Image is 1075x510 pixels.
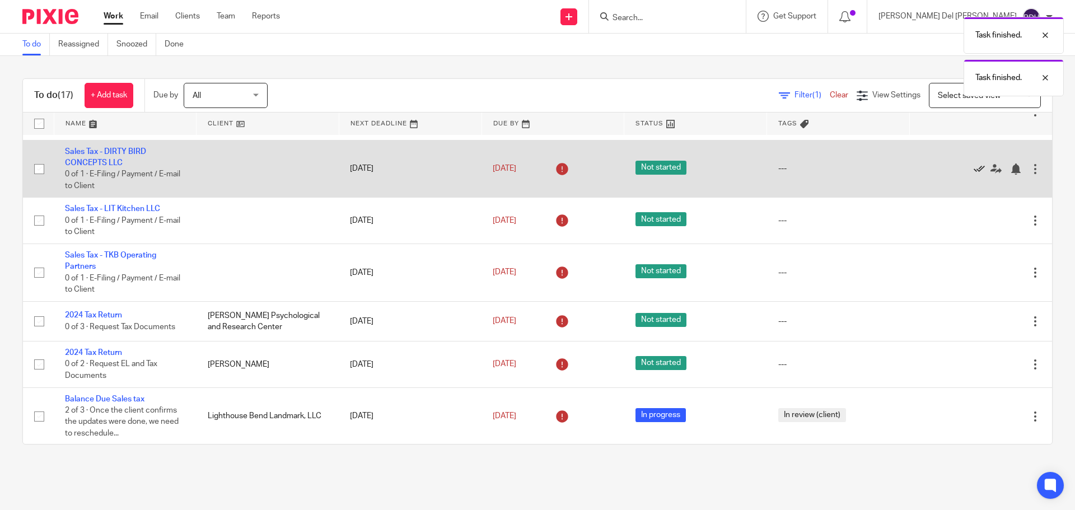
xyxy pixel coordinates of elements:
span: In progress [635,408,686,422]
span: All [193,92,201,100]
a: 2024 Tax Return [65,311,122,319]
span: Not started [635,212,686,226]
span: 0 of 3 · Request Tax Documents [65,323,175,331]
span: (17) [58,91,73,100]
p: Due by [153,90,178,101]
span: 0 of 1 · E-Filing / Payment / E-mail to Client [65,171,180,190]
span: [DATE] [493,165,516,172]
span: [DATE] [493,217,516,224]
a: 2024 Tax Return [65,349,122,357]
a: Reassigned [58,34,108,55]
td: [DATE] [339,244,482,301]
span: 0 of 1 · E-Filing / Payment / E-mail to Client [65,217,180,236]
a: To do [22,34,50,55]
a: Clients [175,11,200,22]
a: + Add task [85,83,133,108]
img: svg%3E [1022,8,1040,26]
td: [DATE] [339,198,482,244]
p: Task finished. [975,72,1022,83]
div: --- [778,267,899,278]
div: --- [778,359,899,370]
div: --- [778,163,899,174]
a: Work [104,11,123,22]
span: In review (client) [778,408,846,422]
a: Sales Tax - DIRTY BIRD CONCEPTS LLC [65,148,146,167]
a: Balance Due Sales tax [65,395,144,403]
a: Sales Tax - LIT Kitchen LLC [65,205,160,213]
td: Lighthouse Bend Landmark, LLC [197,387,339,445]
span: Not started [635,356,686,370]
span: Not started [635,313,686,327]
a: Mark as done [974,163,990,174]
span: 2 of 3 · Once the client confirms the updates were done, we need to reschedule... [65,406,179,437]
a: Team [217,11,235,22]
td: [PERSON_NAME] [197,341,339,387]
a: Email [140,11,158,22]
span: [DATE] [493,361,516,368]
span: [DATE] [493,412,516,420]
span: 0 of 2 · Request EL and Tax Documents [65,361,157,380]
img: Pixie [22,9,78,24]
span: Select saved view [938,92,1001,100]
td: [PERSON_NAME] Psychological and Research Center [197,301,339,341]
a: Sales Tax - TKB Operating Partners [65,251,156,270]
span: [DATE] [493,317,516,325]
a: Snoozed [116,34,156,55]
span: Not started [635,264,686,278]
div: --- [778,215,899,226]
span: Tags [778,120,797,127]
td: [DATE] [339,387,482,445]
p: Task finished. [975,30,1022,41]
span: 0 of 1 · E-Filing / Payment / E-mail to Client [65,274,180,294]
a: Done [165,34,192,55]
td: [DATE] [339,140,482,198]
div: --- [778,316,899,327]
h1: To do [34,90,73,101]
span: Not started [635,161,686,175]
a: Reports [252,11,280,22]
td: [DATE] [339,341,482,387]
span: [DATE] [493,269,516,277]
td: [DATE] [339,301,482,341]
